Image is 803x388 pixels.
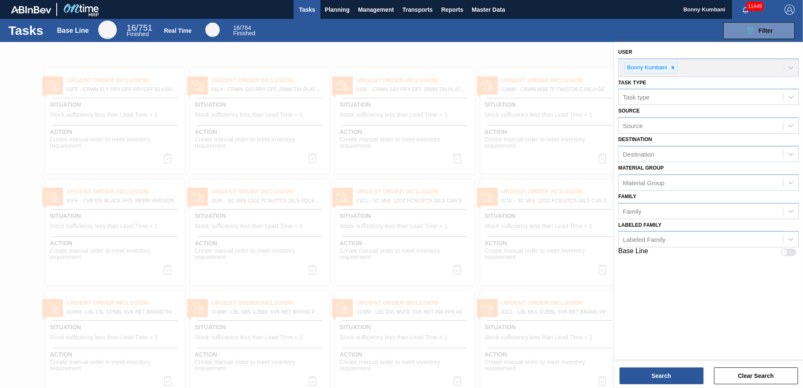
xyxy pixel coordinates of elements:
[623,122,643,129] div: Source
[127,23,136,32] span: 16
[441,5,463,15] span: Reports
[402,5,433,15] span: Transports
[11,6,51,13] img: TNhmsLtSVTkK8tSr43FrP2fwEKptu5GPRR3wAAAABJRU5ErkJggg==
[298,5,316,15] span: Tasks
[233,30,255,37] span: Finished
[623,151,654,158] div: Destination
[233,25,255,36] div: Real Time
[127,31,149,37] span: Finished
[623,179,664,186] div: Material Group
[623,236,666,243] div: Labeled Family
[623,94,649,101] div: Task type
[233,24,251,31] span: / 764
[618,247,648,257] label: Base Line
[472,5,505,15] span: Master Data
[205,23,220,37] div: Real Time
[618,80,646,86] label: Task type
[8,26,45,35] h1: Tasks
[623,207,641,215] div: Family
[358,5,394,15] span: Management
[127,24,152,37] div: Base Line
[618,136,652,142] label: Destination
[618,108,640,114] label: Source
[746,2,764,11] span: 11449
[57,27,89,34] div: Base Line
[164,27,192,34] div: Real Time
[618,194,636,199] label: Family
[127,23,152,32] span: / 751
[618,165,664,171] label: Material Group
[723,22,795,39] button: Filter
[98,21,117,39] div: Base Line
[732,4,759,16] button: Notifications
[785,5,795,15] img: Logout
[618,222,661,228] label: Labeled Family
[758,27,773,34] span: Filter
[233,24,240,31] span: 16
[325,5,349,15] span: Planning
[618,49,632,55] label: User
